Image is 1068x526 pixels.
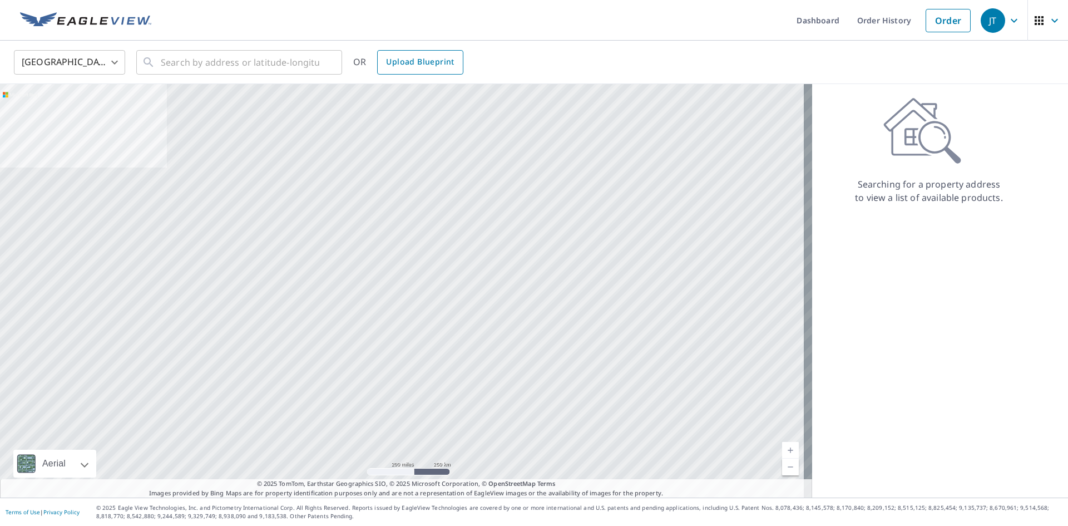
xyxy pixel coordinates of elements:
[854,178,1003,204] p: Searching for a property address to view a list of available products.
[926,9,971,32] a: Order
[782,459,799,475] a: Current Level 5, Zoom Out
[96,504,1062,520] p: © 2025 Eagle View Technologies, Inc. and Pictometry International Corp. All Rights Reserved. Repo...
[20,12,151,29] img: EV Logo
[488,479,535,488] a: OpenStreetMap
[257,479,556,489] span: © 2025 TomTom, Earthstar Geographics SIO, © 2025 Microsoft Corporation, ©
[39,450,69,478] div: Aerial
[43,508,80,516] a: Privacy Policy
[353,50,463,75] div: OR
[14,47,125,78] div: [GEOGRAPHIC_DATA]
[6,509,80,515] p: |
[13,450,96,478] div: Aerial
[377,50,463,75] a: Upload Blueprint
[161,47,319,78] input: Search by address or latitude-longitude
[6,508,40,516] a: Terms of Use
[537,479,556,488] a: Terms
[782,442,799,459] a: Current Level 5, Zoom In
[981,8,1005,33] div: JT
[386,55,454,69] span: Upload Blueprint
